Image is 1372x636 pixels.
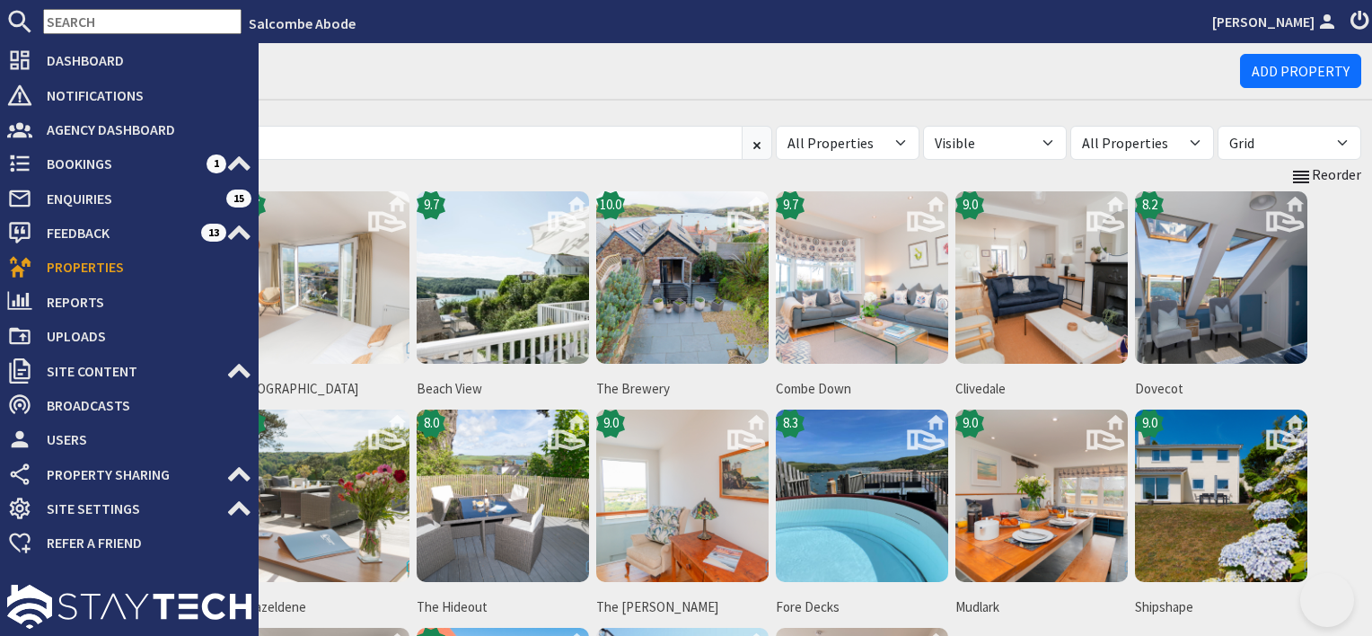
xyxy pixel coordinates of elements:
span: The Hideout [417,597,589,618]
span: Refer a Friend [32,528,251,557]
a: [PERSON_NAME] [1212,11,1340,32]
a: Property Sharing [7,460,251,489]
span: 8.3 [783,413,798,434]
span: 8.2 [1142,195,1157,216]
span: Clivedale [955,379,1128,400]
span: Notifications [32,81,251,110]
span: Site Settings [32,494,226,523]
a: Notifications [7,81,251,110]
input: SEARCH [43,9,242,34]
span: Mudlark [955,597,1128,618]
span: Dashboard [32,46,251,75]
span: Properties [32,252,251,281]
span: 9.0 [1142,413,1157,434]
a: Dashboard [7,46,251,75]
a: The Holt's icon9.0The [PERSON_NAME] [593,406,772,624]
span: Site Content [32,357,226,385]
span: Enquiries [32,184,226,213]
a: Combe Down's icon9.7Combe Down [772,188,952,406]
a: The Hideout 's icon8.0The Hideout [413,406,593,624]
a: Add Property [1240,54,1361,88]
span: 9.0 [963,413,978,434]
a: Site Settings [7,494,251,523]
span: Agency Dashboard [32,115,251,144]
span: Combe Down [776,379,948,400]
a: Reports [7,287,251,316]
a: Users [7,425,251,454]
img: staytech_l_w-4e588a39d9fa60e82540d7cfac8cfe4b7147e857d3e8dbdfbd41c59d52db0ec4.svg [7,585,251,629]
img: Dovecot's icon [1135,191,1307,364]
span: Uploads [32,322,251,350]
img: Combe Down's icon [776,191,948,364]
img: Mudlark's icon [955,410,1128,582]
span: 9.7 [783,195,798,216]
span: 9.0 [603,413,619,434]
span: Shipshape [1135,597,1307,618]
a: Fore Decks's icon8.3Fore Decks [772,406,952,624]
a: Beacon House 's icon9.7[GEOGRAPHIC_DATA] [233,188,413,406]
img: 5 Hazeldene's icon [237,410,409,582]
span: Broadcasts [32,391,251,420]
img: The Hideout 's icon [417,410,589,582]
input: Search... [54,126,743,160]
a: Properties [7,252,251,281]
a: Beach View's icon9.7Beach View [413,188,593,406]
span: Reports [32,287,251,316]
img: Beach View's icon [417,191,589,364]
span: Dovecot [1135,379,1307,400]
span: Fore Decks [776,597,948,618]
span: Property Sharing [32,460,226,489]
a: Reorder [1290,163,1361,187]
a: Enquiries 15 [7,184,251,213]
span: 9.7 [424,195,439,216]
a: Refer a Friend [7,528,251,557]
span: Feedback [32,218,201,247]
a: Salcombe Abode [249,14,356,32]
a: Uploads [7,322,251,350]
a: Broadcasts [7,391,251,420]
span: The Brewery [596,379,769,400]
a: Feedback 13 [7,218,251,247]
a: Dovecot's icon8.2Dovecot [1131,188,1311,406]
img: The Brewery's icon [596,191,769,364]
img: Fore Decks's icon [776,410,948,582]
span: 5 Hazeldene [237,597,409,618]
a: 5 Hazeldene's icon9.15 Hazeldene [233,406,413,624]
span: Beach View [417,379,589,400]
span: 1 [207,155,226,172]
a: Clivedale 's icon9.0Clivedale [952,188,1131,406]
span: 13 [201,224,226,242]
span: 8.0 [424,413,439,434]
iframe: Toggle Customer Support [1300,573,1354,627]
a: Mudlark's icon9.0Mudlark [952,406,1131,624]
a: Site Content [7,357,251,385]
span: 9.0 [963,195,978,216]
span: 15 [226,190,251,208]
img: Beacon House 's icon [237,191,409,364]
span: 10.0 [600,195,621,216]
a: The Brewery's icon10.0The Brewery [593,188,772,406]
span: Bookings [32,149,207,178]
a: Agency Dashboard [7,115,251,144]
a: Shipshape's icon9.0Shipshape [1131,406,1311,624]
span: The [PERSON_NAME] [596,597,769,618]
img: Clivedale 's icon [955,191,1128,364]
img: The Holt's icon [596,410,769,582]
span: [GEOGRAPHIC_DATA] [237,379,409,400]
a: Bookings 1 [7,149,251,178]
img: Shipshape's icon [1135,410,1307,582]
span: Users [32,425,251,454]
